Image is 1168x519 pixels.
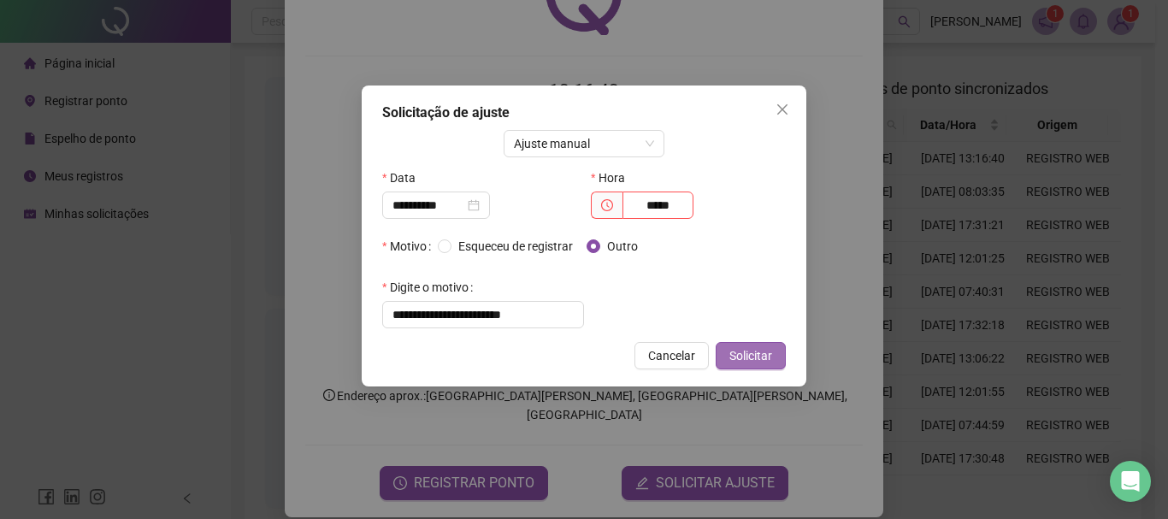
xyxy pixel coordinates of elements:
button: Cancelar [634,342,709,369]
span: Cancelar [648,346,695,365]
span: close [776,103,789,116]
label: Digite o motivo [382,274,480,301]
button: Close [769,96,796,123]
span: clock-circle [601,199,613,211]
span: Ajuste manual [514,131,655,156]
label: Motivo [382,233,438,260]
label: Hora [591,164,636,192]
span: Outro [600,237,645,256]
div: Solicitação de ajuste [382,103,786,123]
span: Esqueceu de registrar [451,237,580,256]
label: Data [382,164,427,192]
div: Open Intercom Messenger [1110,461,1151,502]
button: Solicitar [716,342,786,369]
span: Solicitar [729,346,772,365]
